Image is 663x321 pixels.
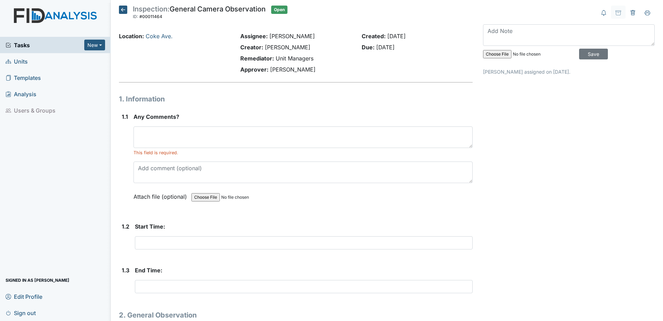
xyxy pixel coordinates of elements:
span: Sign out [6,307,36,318]
label: 1.2 [122,222,129,231]
button: New [84,40,105,50]
label: 1.3 [122,266,129,274]
label: 1.1 [122,113,128,121]
span: #00011464 [139,14,162,19]
span: [DATE] [387,33,406,40]
span: Edit Profile [6,291,42,302]
span: Start Time: [135,223,165,230]
label: Attach file (optional) [134,189,190,201]
span: [PERSON_NAME] [270,66,316,73]
input: Save [579,49,608,59]
div: General Camera Observation [133,6,266,21]
span: Templates [6,72,41,83]
h1: 2. General Observation [119,310,473,320]
strong: Location: [119,33,144,40]
strong: Approver: [240,66,268,73]
strong: Creator: [240,44,263,51]
span: Open [271,6,287,14]
span: Inspection: [133,5,170,13]
h1: 1. Information [119,94,473,104]
span: Signed in as [PERSON_NAME] [6,275,69,286]
span: Units [6,56,28,67]
a: Coke Ave. [146,33,173,40]
span: [PERSON_NAME] [269,33,315,40]
a: Tasks [6,41,84,49]
strong: Created: [362,33,386,40]
span: Any Comments? [134,113,179,120]
span: End Time: [135,267,162,274]
span: [PERSON_NAME] [265,44,310,51]
span: [DATE] [376,44,395,51]
span: Analysis [6,89,36,99]
strong: Remediator: [240,55,274,62]
span: ID: [133,14,138,19]
p: [PERSON_NAME] assigned on [DATE]. [483,68,655,75]
strong: Due: [362,44,374,51]
div: This field is required. [134,149,473,156]
strong: Assignee: [240,33,268,40]
span: Unit Managers [276,55,313,62]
